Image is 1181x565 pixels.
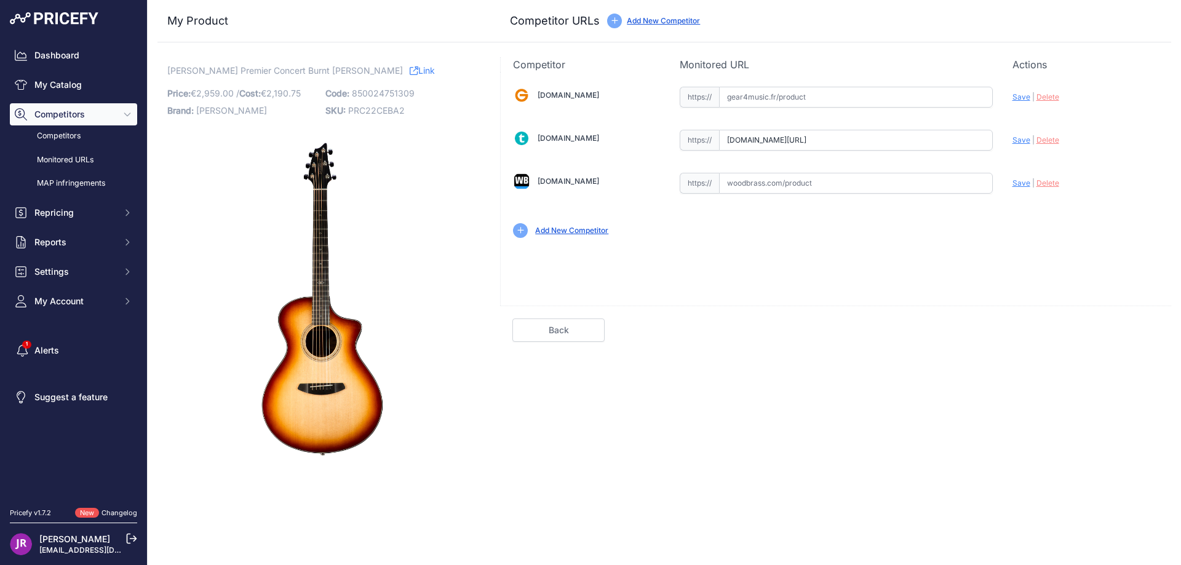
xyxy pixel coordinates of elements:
[325,88,349,98] span: Code:
[167,88,191,98] span: Price:
[34,295,115,307] span: My Account
[196,88,234,98] span: 2,959.00
[10,12,98,25] img: Pricefy Logo
[10,44,137,493] nav: Sidebar
[239,88,261,98] span: Cost:
[1036,92,1059,101] span: Delete
[680,87,719,108] span: https://
[10,103,137,125] button: Competitors
[538,133,599,143] a: [DOMAIN_NAME]
[535,226,608,235] a: Add New Competitor
[1012,57,1159,72] p: Actions
[680,173,719,194] span: https://
[627,16,700,25] a: Add New Competitor
[10,386,137,408] a: Suggest a feature
[512,318,605,342] a: Back
[10,231,137,253] button: Reports
[101,508,137,517] a: Changelog
[10,149,137,171] a: Monitored URLs
[680,130,719,151] span: https://
[352,88,415,98] span: 850024751309
[75,508,99,518] span: New
[10,339,137,362] a: Alerts
[39,534,110,544] a: [PERSON_NAME]
[719,87,993,108] input: gear4music.fr/product
[34,236,115,248] span: Reports
[1036,135,1059,144] span: Delete
[34,207,115,219] span: Repricing
[1012,92,1030,101] span: Save
[196,105,267,116] span: [PERSON_NAME]
[1032,178,1035,188] span: |
[167,63,403,78] span: [PERSON_NAME] Premier Concert Burnt [PERSON_NAME]
[10,44,137,66] a: Dashboard
[10,290,137,312] button: My Account
[236,88,301,98] span: / €
[167,85,318,102] p: €
[1012,135,1030,144] span: Save
[719,130,993,151] input: thomann.fr/product
[510,12,600,30] h3: Competitor URLs
[680,57,993,72] p: Monitored URL
[39,545,168,555] a: [EMAIL_ADDRESS][DOMAIN_NAME]
[266,88,301,98] span: 2,190.75
[1036,178,1059,188] span: Delete
[719,173,993,194] input: woodbrass.com/product
[348,105,405,116] span: PRC22CEBA2
[513,57,659,72] p: Competitor
[167,105,194,116] span: Brand:
[10,261,137,283] button: Settings
[1032,135,1035,144] span: |
[1012,178,1030,188] span: Save
[34,266,115,278] span: Settings
[10,173,137,194] a: MAP infringements
[10,202,137,224] button: Repricing
[34,108,115,121] span: Competitors
[325,105,346,116] span: SKU:
[10,508,51,518] div: Pricefy v1.7.2
[167,12,475,30] h3: My Product
[538,176,599,186] a: [DOMAIN_NAME]
[1032,92,1035,101] span: |
[538,90,599,100] a: [DOMAIN_NAME]
[10,74,137,96] a: My Catalog
[410,63,435,78] a: Link
[10,125,137,147] a: Competitors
